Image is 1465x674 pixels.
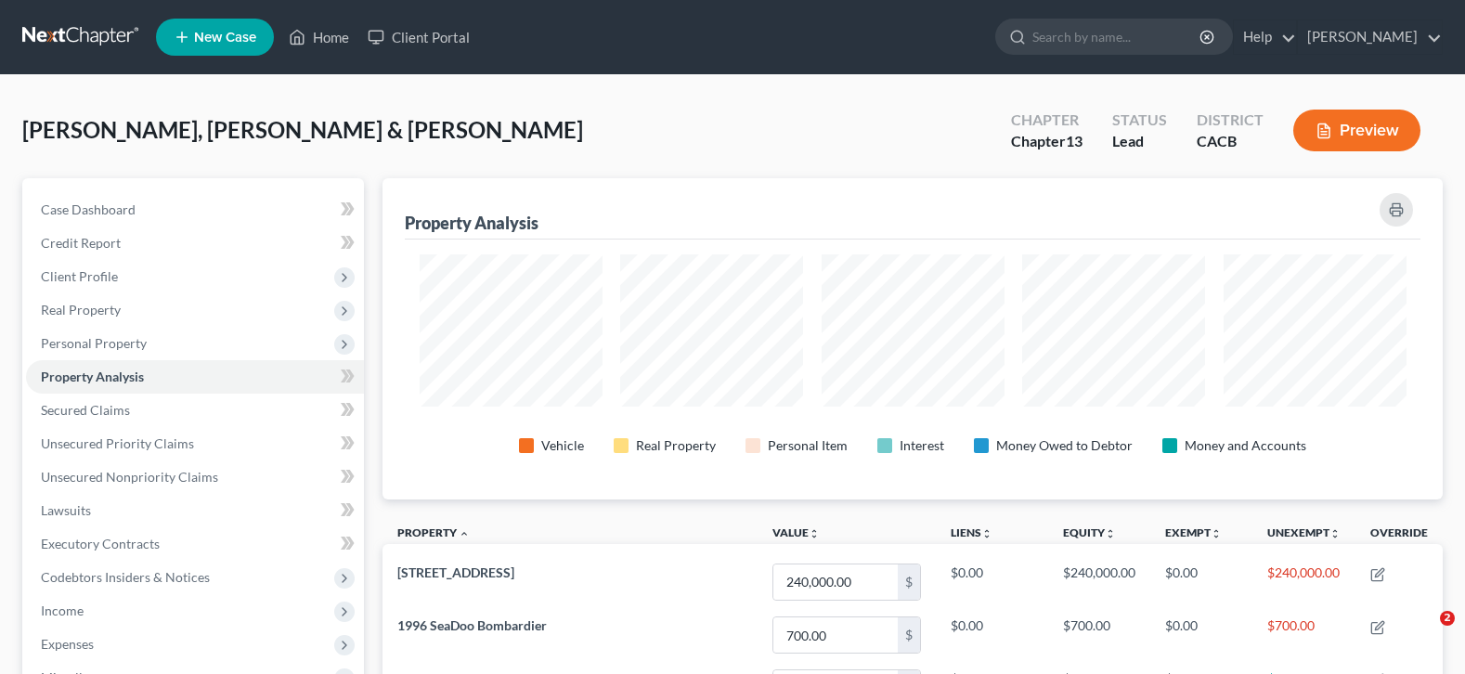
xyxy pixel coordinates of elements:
td: $700.00 [1048,609,1150,662]
a: Executory Contracts [26,527,364,561]
i: expand_less [459,528,470,539]
div: Interest [900,436,944,455]
a: Equityunfold_more [1063,525,1116,539]
a: Case Dashboard [26,193,364,227]
a: Client Portal [358,20,479,54]
div: CACB [1197,131,1264,152]
span: [STREET_ADDRESS] [397,564,514,580]
div: District [1197,110,1264,131]
a: Liensunfold_more [951,525,992,539]
span: Unsecured Nonpriority Claims [41,469,218,485]
i: unfold_more [1105,528,1116,539]
span: Expenses [41,636,94,652]
td: $240,000.00 [1048,555,1150,608]
a: Exemptunfold_more [1165,525,1222,539]
div: Money and Accounts [1185,436,1306,455]
div: Chapter [1011,131,1083,152]
span: 13 [1066,132,1083,149]
td: $700.00 [1252,609,1355,662]
span: Income [41,603,84,618]
span: Personal Property [41,335,147,351]
td: $0.00 [936,555,1048,608]
input: 0.00 [773,564,898,600]
div: Property Analysis [405,212,538,234]
td: $240,000.00 [1252,555,1355,608]
td: $0.00 [1150,555,1252,608]
div: Money Owed to Debtor [996,436,1133,455]
div: $ [898,617,920,653]
span: Case Dashboard [41,201,136,217]
div: Personal Item [768,436,848,455]
a: Property expand_less [397,525,470,539]
div: Status [1112,110,1167,131]
a: Home [279,20,358,54]
td: $0.00 [1150,609,1252,662]
a: [PERSON_NAME] [1298,20,1442,54]
div: Lead [1112,131,1167,152]
span: Codebtors Insiders & Notices [41,569,210,585]
span: Real Property [41,302,121,318]
a: Property Analysis [26,360,364,394]
th: Override [1355,514,1443,556]
span: New Case [194,31,256,45]
button: Preview [1293,110,1420,151]
div: Vehicle [541,436,584,455]
a: Help [1234,20,1296,54]
a: Secured Claims [26,394,364,427]
a: Unexemptunfold_more [1267,525,1341,539]
td: $0.00 [936,609,1048,662]
input: 0.00 [773,617,898,653]
span: 1996 SeaDoo Bombardier [397,617,547,633]
a: Unsecured Nonpriority Claims [26,460,364,494]
a: Unsecured Priority Claims [26,427,364,460]
span: Lawsuits [41,502,91,518]
div: Real Property [636,436,716,455]
div: $ [898,564,920,600]
i: unfold_more [1211,528,1222,539]
span: 2 [1440,611,1455,626]
a: Credit Report [26,227,364,260]
span: Executory Contracts [41,536,160,551]
div: Chapter [1011,110,1083,131]
input: Search by name... [1032,19,1202,54]
iframe: Intercom live chat [1402,611,1446,655]
span: Unsecured Priority Claims [41,435,194,451]
span: Property Analysis [41,369,144,384]
span: Secured Claims [41,402,130,418]
a: Lawsuits [26,494,364,527]
i: unfold_more [1329,528,1341,539]
a: Valueunfold_more [772,525,820,539]
span: [PERSON_NAME], [PERSON_NAME] & [PERSON_NAME] [22,116,583,143]
span: Credit Report [41,235,121,251]
i: unfold_more [981,528,992,539]
i: unfold_more [809,528,820,539]
span: Client Profile [41,268,118,284]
